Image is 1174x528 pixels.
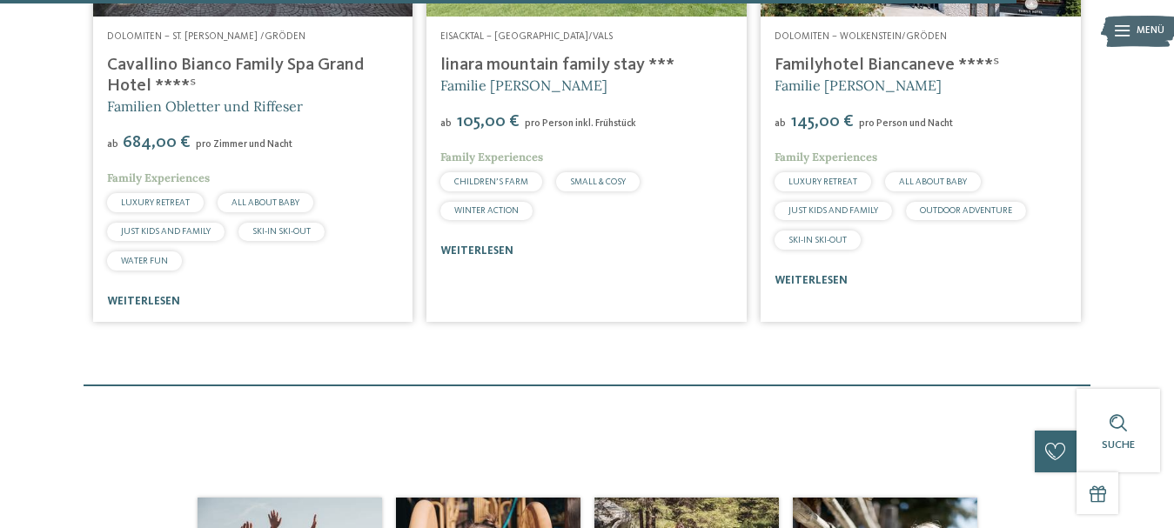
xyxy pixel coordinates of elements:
[107,57,364,95] a: Cavallino Bianco Family Spa Grand Hotel ****ˢ
[788,177,857,186] span: LUXURY RETREAT
[440,31,613,42] span: Eisacktal – [GEOGRAPHIC_DATA]/Vals
[107,31,305,42] span: Dolomiten – St. [PERSON_NAME] /Gröden
[775,31,947,42] span: Dolomiten – Wolkenstein/Gröden
[454,177,528,186] span: CHILDREN’S FARM
[440,150,543,164] span: Family Experiences
[107,97,303,115] span: Familien Obletter und Riffeser
[440,118,452,129] span: ab
[775,275,848,286] a: weiterlesen
[788,206,878,215] span: JUST KIDS AND FAMILY
[454,206,519,215] span: WINTER ACTION
[121,227,211,236] span: JUST KIDS AND FAMILY
[121,257,168,265] span: WATER FUN
[570,177,626,186] span: SMALL & COSY
[107,139,118,150] span: ab
[440,245,513,257] a: weiterlesen
[775,57,999,74] a: Familyhotel Biancaneve ****ˢ
[525,118,636,129] span: pro Person inkl. Frühstück
[899,177,967,186] span: ALL ABOUT BABY
[252,227,311,236] span: SKI-IN SKI-OUT
[788,236,847,244] span: SKI-IN SKI-OUT
[920,206,1012,215] span: OUTDOOR ADVENTURE
[107,170,210,185] span: Family Experiences
[775,150,877,164] span: Family Experiences
[775,77,942,94] span: Familie [PERSON_NAME]
[196,139,292,150] span: pro Zimmer und Nacht
[120,134,194,151] span: 684,00 €
[440,57,674,74] a: linara mountain family stay ***
[859,118,953,129] span: pro Person und Nacht
[121,198,190,207] span: LUXURY RETREAT
[107,296,180,307] a: weiterlesen
[775,118,786,129] span: ab
[231,198,299,207] span: ALL ABOUT BABY
[1102,439,1135,451] span: Suche
[453,113,522,130] span: 105,00 €
[788,113,856,130] span: 145,00 €
[440,77,607,94] span: Familie [PERSON_NAME]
